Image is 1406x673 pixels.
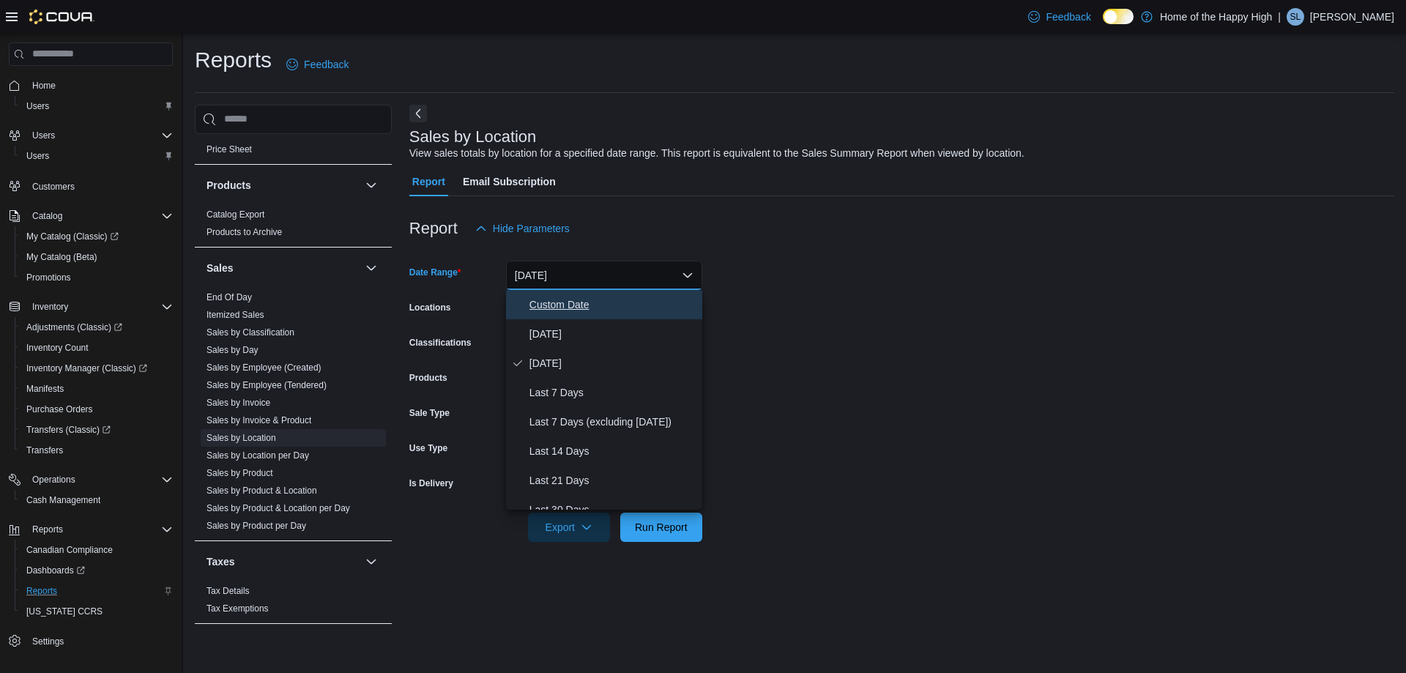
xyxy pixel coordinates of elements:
[32,130,55,141] span: Users
[207,362,321,373] span: Sales by Employee (Created)
[26,127,61,144] button: Users
[21,339,94,357] a: Inventory Count
[26,404,93,415] span: Purchase Orders
[409,337,472,349] label: Classifications
[362,259,380,277] button: Sales
[15,146,179,166] button: Users
[26,127,173,144] span: Users
[26,471,173,488] span: Operations
[207,433,276,443] a: Sales by Location
[26,606,103,617] span: [US_STATE] CCRS
[635,520,688,535] span: Run Report
[207,144,252,155] span: Price Sheet
[21,97,173,115] span: Users
[15,581,179,601] button: Reports
[195,289,392,540] div: Sales
[15,267,179,288] button: Promotions
[3,519,179,540] button: Reports
[21,339,173,357] span: Inventory Count
[15,247,179,267] button: My Catalog (Beta)
[15,96,179,116] button: Users
[207,554,235,569] h3: Taxes
[1046,10,1090,24] span: Feedback
[21,401,173,418] span: Purchase Orders
[528,513,610,542] button: Export
[26,342,89,354] span: Inventory Count
[15,399,179,420] button: Purchase Orders
[207,415,311,425] a: Sales by Invoice & Product
[1287,8,1304,26] div: Serena Lees
[409,220,458,237] h3: Report
[1022,2,1096,31] a: Feedback
[195,45,272,75] h1: Reports
[21,603,173,620] span: Washington CCRS
[1160,8,1272,26] p: Home of the Happy High
[15,317,179,338] a: Adjustments (Classic)
[21,491,173,509] span: Cash Management
[21,248,173,266] span: My Catalog (Beta)
[409,477,453,489] label: Is Delivery
[29,10,94,24] img: Cova
[26,565,85,576] span: Dashboards
[207,603,269,614] span: Tax Exemptions
[207,380,327,390] a: Sales by Employee (Tendered)
[15,338,179,358] button: Inventory Count
[195,582,392,623] div: Taxes
[529,501,696,518] span: Last 30 Days
[207,414,311,426] span: Sales by Invoice & Product
[26,362,147,374] span: Inventory Manager (Classic)
[409,105,427,122] button: Next
[3,75,179,96] button: Home
[15,490,179,510] button: Cash Management
[21,360,153,377] a: Inventory Manager (Classic)
[32,210,62,222] span: Catalog
[207,310,264,320] a: Itemized Sales
[26,633,70,650] a: Settings
[207,226,282,238] span: Products to Archive
[280,50,354,79] a: Feedback
[529,354,696,372] span: [DATE]
[207,292,252,302] a: End Of Day
[1310,8,1394,26] p: [PERSON_NAME]
[26,272,71,283] span: Promotions
[15,560,179,581] a: Dashboards
[26,77,62,94] a: Home
[21,421,116,439] a: Transfers (Classic)
[21,147,173,165] span: Users
[21,228,173,245] span: My Catalog (Classic)
[409,146,1024,161] div: View sales totals by location for a specified date range. This report is equivalent to the Sales ...
[409,128,537,146] h3: Sales by Location
[207,344,258,356] span: Sales by Day
[506,261,702,290] button: [DATE]
[26,178,81,196] a: Customers
[529,472,696,489] span: Last 21 Days
[15,379,179,399] button: Manifests
[15,601,179,622] button: [US_STATE] CCRS
[26,494,100,506] span: Cash Management
[15,420,179,440] a: Transfers (Classic)
[620,513,702,542] button: Run Report
[207,554,360,569] button: Taxes
[207,450,309,461] span: Sales by Location per Day
[21,401,99,418] a: Purchase Orders
[26,521,69,538] button: Reports
[506,290,702,510] div: Select listbox
[362,176,380,194] button: Products
[21,541,119,559] a: Canadian Compliance
[529,296,696,313] span: Custom Date
[26,471,81,488] button: Operations
[529,384,696,401] span: Last 7 Days
[26,632,173,650] span: Settings
[15,226,179,247] a: My Catalog (Classic)
[26,321,122,333] span: Adjustments (Classic)
[21,319,128,336] a: Adjustments (Classic)
[207,178,360,193] button: Products
[207,209,264,220] a: Catalog Export
[26,207,68,225] button: Catalog
[409,442,447,454] label: Use Type
[493,221,570,236] span: Hide Parameters
[3,631,179,652] button: Settings
[21,248,103,266] a: My Catalog (Beta)
[409,372,447,384] label: Products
